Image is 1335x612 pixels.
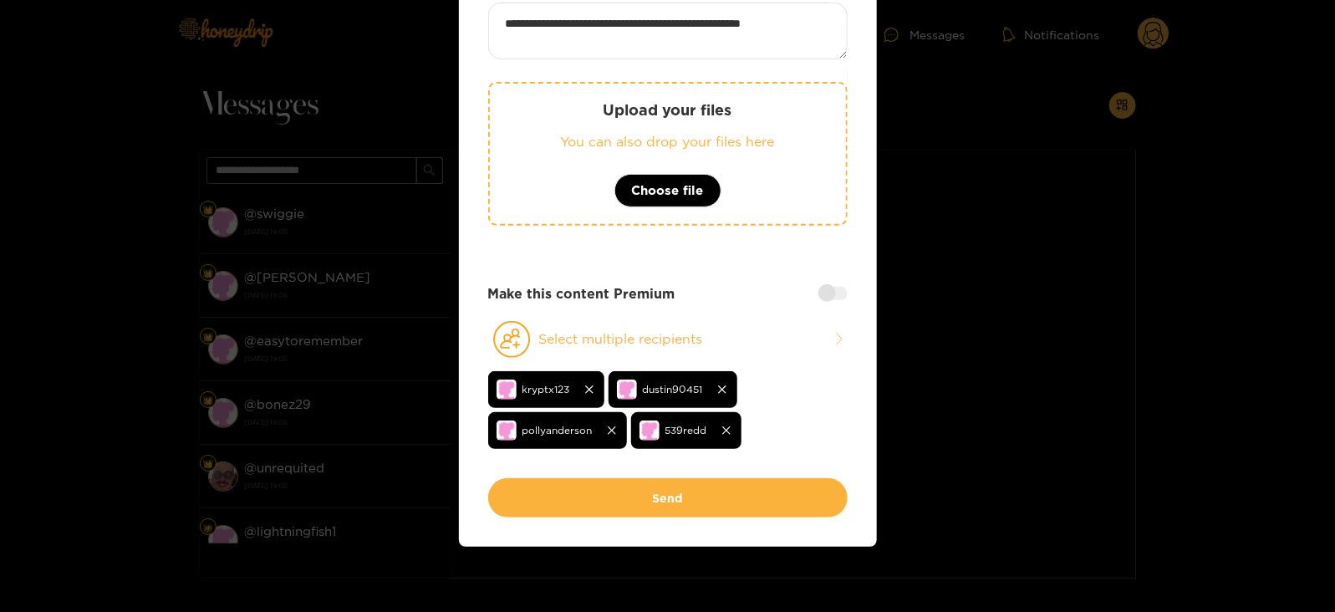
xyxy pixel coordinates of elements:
[643,380,703,399] span: dustin90451
[617,380,637,400] img: no-avatar.png
[497,380,517,400] img: no-avatar.png
[523,100,813,120] p: Upload your files
[522,380,570,399] span: kryptx123
[522,421,593,440] span: pollyanderson
[497,421,517,441] img: no-avatar.png
[639,421,660,441] img: no-avatar.png
[488,478,848,518] button: Send
[632,181,704,201] span: Choose file
[488,284,675,303] strong: Make this content Premium
[614,174,721,207] button: Choose file
[488,320,848,359] button: Select multiple recipients
[665,421,707,440] span: 539redd
[523,132,813,151] p: You can also drop your files here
